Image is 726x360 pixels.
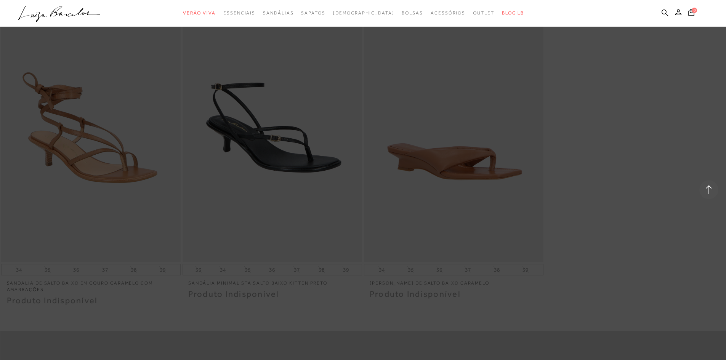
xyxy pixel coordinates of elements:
a: categoryNavScreenReaderText [473,6,494,20]
span: Bolsas [402,10,423,16]
span: Verão Viva [183,10,216,16]
a: categoryNavScreenReaderText [263,6,293,20]
a: categoryNavScreenReaderText [402,6,423,20]
span: 0 [692,8,697,13]
span: Sapatos [301,10,325,16]
span: Sandálias [263,10,293,16]
span: Acessórios [431,10,465,16]
a: categoryNavScreenReaderText [183,6,216,20]
span: Outlet [473,10,494,16]
button: 0 [686,8,697,19]
a: categoryNavScreenReaderText [223,6,255,20]
span: BLOG LB [502,10,524,16]
a: categoryNavScreenReaderText [431,6,465,20]
a: noSubCategoriesText [333,6,394,20]
span: [DEMOGRAPHIC_DATA] [333,10,394,16]
a: BLOG LB [502,6,524,20]
a: categoryNavScreenReaderText [301,6,325,20]
span: Essenciais [223,10,255,16]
